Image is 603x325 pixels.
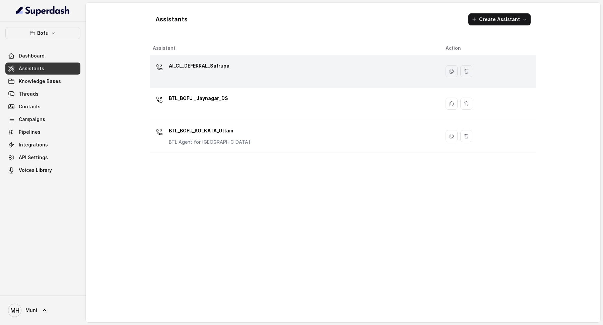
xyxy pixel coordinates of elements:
[169,125,250,136] p: BTL_BOFU_KOLKATA_Uttam
[5,139,80,151] a: Integrations
[19,65,44,72] span: Assistants
[150,41,440,55] th: Assistant
[169,61,229,71] p: AI_CL_DEFERRAL_Satrupa
[10,307,19,314] text: MH
[19,141,48,148] span: Integrations
[25,307,37,314] span: Muni
[5,75,80,87] a: Knowledge Bases
[19,78,61,85] span: Knowledge Bases
[16,5,70,16] img: light.svg
[19,103,41,110] span: Contacts
[19,154,48,161] span: API Settings
[169,93,228,104] p: BTL_BOFU _Jaynagar_DS
[155,14,188,25] h1: Assistants
[169,139,250,145] p: BTL Agent for [GEOGRAPHIC_DATA]
[5,27,80,39] button: Bofu
[5,151,80,164] a: API Settings
[468,13,531,25] button: Create Assistant
[19,167,52,174] span: Voices Library
[5,126,80,138] a: Pipelines
[5,63,80,75] a: Assistants
[5,101,80,113] a: Contacts
[5,88,80,100] a: Threads
[440,41,536,55] th: Action
[19,52,45,59] span: Dashboard
[19,129,41,135] span: Pipelines
[37,29,49,37] p: Bofu
[5,113,80,125] a: Campaigns
[5,50,80,62] a: Dashboard
[19,91,39,97] span: Threads
[5,301,80,320] a: Muni
[5,164,80,176] a: Voices Library
[19,116,45,123] span: Campaigns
